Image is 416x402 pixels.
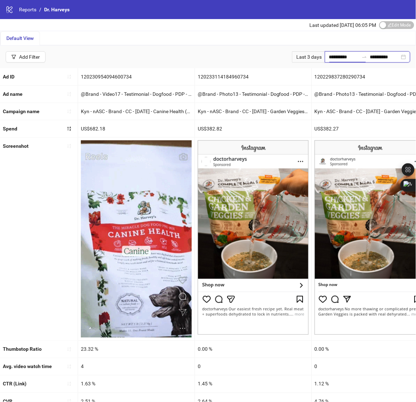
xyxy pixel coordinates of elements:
[67,109,72,114] span: sort-ascending
[67,347,72,352] span: sort-ascending
[67,92,72,97] span: sort-ascending
[292,51,325,63] div: Last 3 days
[195,341,311,358] div: 0.00 %
[3,381,26,387] b: CTR (Link)
[67,74,72,79] span: sort-ascending
[78,341,195,358] div: 23.32 %
[195,103,311,120] div: Kyn - nASC - Brand - CC - [DATE] - Garden Veggies [Full Purchase]
[3,126,17,132] b: Spend
[78,86,195,103] div: @Brand - Video17 - Testimonial - Dogfood - PDP - DH645811 - [DATE] - Copy 2
[3,346,42,352] b: Thumbstop Ratio
[3,143,29,149] b: Screenshot
[67,364,72,369] span: sort-ascending
[78,375,195,392] div: 1.63 %
[362,54,367,60] span: to
[195,358,311,375] div: 0
[3,91,23,97] b: Ad name
[19,54,40,60] div: Add Filter
[44,7,70,12] span: Dr. Harveys
[78,358,195,375] div: 4
[67,144,72,148] span: sort-ascending
[3,109,40,114] b: Campaign name
[198,140,309,335] img: Screenshot 120233114184960734
[195,120,311,137] div: US$382.82
[18,6,38,13] a: Reports
[67,381,72,386] span: sort-ascending
[78,68,195,85] div: 120230954094600734
[78,103,195,120] div: Kyn - nASC - Brand - CC - [DATE] - Canine Health (base mix)
[3,74,14,80] b: Ad ID
[81,140,192,338] img: Screenshot 120230954094600734
[3,364,52,369] b: Avg. video watch time
[6,35,34,41] span: Default View
[39,6,41,13] li: /
[6,51,46,63] button: Add Filter
[67,126,72,131] span: sort-descending
[195,86,311,103] div: @Brand - Photo13 - Testimonial - Dogfood - PDP - DrH645848 - [DATE] - Copy
[195,68,311,85] div: 120233114184960734
[11,54,16,59] span: filter
[195,375,311,392] div: 1.45 %
[362,54,367,60] span: swap-right
[78,120,195,137] div: US$682.18
[310,22,376,28] span: Last updated [DATE] 06:05 PM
